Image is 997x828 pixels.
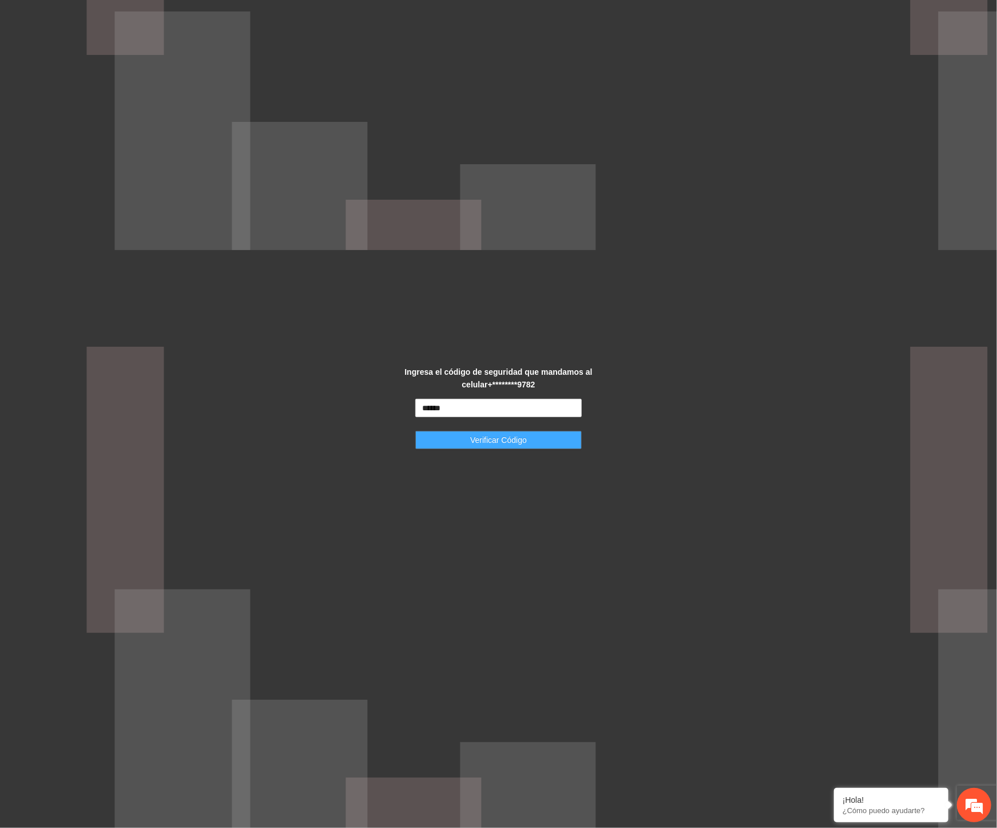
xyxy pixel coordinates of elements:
[843,806,940,815] p: ¿Cómo puedo ayudarte?
[66,153,158,268] span: Estamos en línea.
[6,312,218,352] textarea: Escriba su mensaje y pulse “Intro”
[59,58,192,73] div: Chatee con nosotros ahora
[470,434,527,446] span: Verificar Código
[404,367,592,389] strong: Ingresa el código de seguridad que mandamos al celular +********9782
[843,795,940,805] div: ¡Hola!
[415,431,582,449] button: Verificar Código
[188,6,215,33] div: Minimizar ventana de chat en vivo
